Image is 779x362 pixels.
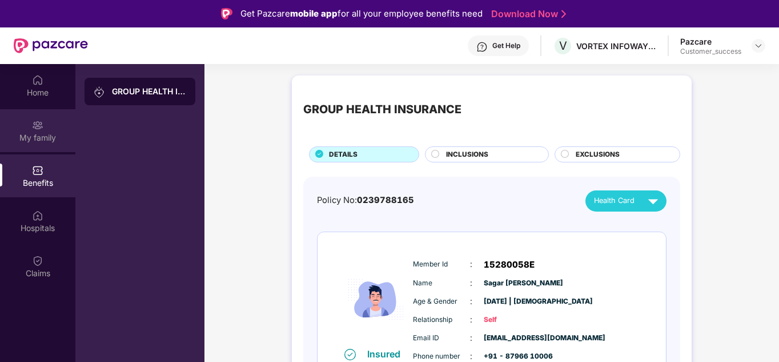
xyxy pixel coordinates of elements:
div: Get Help [492,41,520,50]
div: Customer_success [680,47,741,56]
img: icon [342,251,410,348]
span: : [470,313,472,326]
img: svg+xml;base64,PHN2ZyBpZD0iSG9tZSIgeG1sbnM9Imh0dHA6Ly93d3cudzMub3JnLzIwMDAvc3ZnIiB3aWR0aD0iMjAiIG... [32,74,43,86]
img: svg+xml;base64,PHN2ZyBpZD0iRHJvcGRvd24tMzJ4MzIiIHhtbG5zPSJodHRwOi8vd3d3LnczLm9yZy8yMDAwL3N2ZyIgd2... [754,41,763,50]
span: : [470,332,472,344]
span: Email ID [413,333,470,344]
span: Name [413,278,470,289]
strong: mobile app [290,8,338,19]
img: Logo [221,8,232,19]
span: Sagar [PERSON_NAME] [484,278,541,289]
img: svg+xml;base64,PHN2ZyBpZD0iQ2xhaW0iIHhtbG5zPSJodHRwOi8vd3d3LnczLm9yZy8yMDAwL3N2ZyIgd2lkdGg9IjIwIi... [32,255,43,266]
img: New Pazcare Logo [14,38,88,53]
img: svg+xml;base64,PHN2ZyB3aWR0aD0iMjAiIGhlaWdodD0iMjAiIHZpZXdCb3g9IjAgMCAyMCAyMCIgZmlsbD0ibm9uZSIgeG... [32,120,43,131]
span: Member Id [413,259,470,270]
img: svg+xml;base64,PHN2ZyBpZD0iSG9zcGl0YWxzIiB4bWxucz0iaHR0cDovL3d3dy53My5vcmcvMjAwMC9zdmciIHdpZHRoPS... [32,210,43,221]
div: GROUP HEALTH INSURANCE [303,101,461,118]
span: [EMAIL_ADDRESS][DOMAIN_NAME] [484,333,541,344]
img: svg+xml;base64,PHN2ZyBpZD0iQmVuZWZpdHMiIHhtbG5zPSJodHRwOi8vd3d3LnczLm9yZy8yMDAwL3N2ZyIgd2lkdGg9Ij... [32,165,43,176]
span: DETAILS [329,149,358,160]
span: EXCLUSIONS [576,149,620,160]
a: Download Now [491,8,563,20]
span: Relationship [413,315,470,325]
img: Stroke [561,8,566,20]
span: V [559,39,567,53]
div: Insured [367,348,407,360]
span: [DATE] | [DEMOGRAPHIC_DATA] [484,296,541,307]
img: svg+xml;base64,PHN2ZyB3aWR0aD0iMjAiIGhlaWdodD0iMjAiIHZpZXdCb3g9IjAgMCAyMCAyMCIgZmlsbD0ibm9uZSIgeG... [94,86,105,98]
span: Age & Gender [413,296,470,307]
div: Pazcare [680,36,741,47]
span: : [470,277,472,289]
div: GROUP HEALTH INSURANCE [112,86,186,97]
span: Self [484,315,541,325]
span: Phone number [413,351,470,362]
div: Policy No: [317,194,414,207]
button: Health Card [585,190,666,212]
img: svg+xml;base64,PHN2ZyB4bWxucz0iaHR0cDovL3d3dy53My5vcmcvMjAwMC9zdmciIHZpZXdCb3g9IjAgMCAyNCAyNCIgd2... [643,191,663,211]
span: Health Card [594,195,635,206]
span: : [470,295,472,308]
span: 15280058E [484,258,535,272]
span: INCLUSIONS [446,149,488,160]
span: 0239788165 [357,195,414,205]
span: : [470,258,472,270]
img: svg+xml;base64,PHN2ZyB4bWxucz0iaHR0cDovL3d3dy53My5vcmcvMjAwMC9zdmciIHdpZHRoPSIxNiIgaGVpZ2h0PSIxNi... [344,349,356,360]
div: Get Pazcare for all your employee benefits need [240,7,483,21]
img: svg+xml;base64,PHN2ZyBpZD0iSGVscC0zMngzMiIgeG1sbnM9Imh0dHA6Ly93d3cudzMub3JnLzIwMDAvc3ZnIiB3aWR0aD... [476,41,488,53]
span: +91 - 87966 10006 [484,351,541,362]
div: VORTEX INFOWAY PRIVATE LIMITED [576,41,656,51]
